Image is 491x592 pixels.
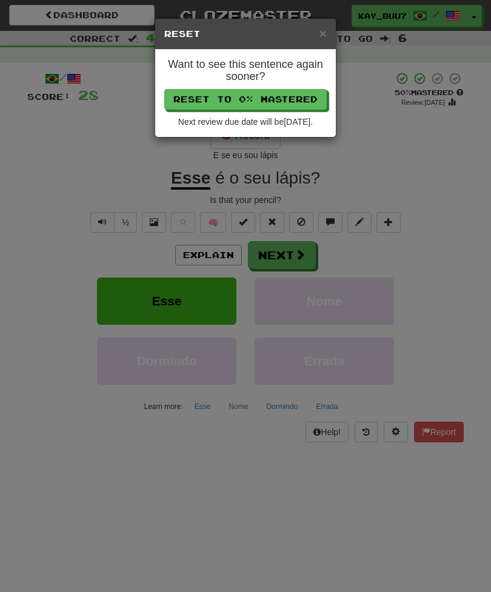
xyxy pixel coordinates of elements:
[319,27,327,39] button: Close
[164,89,327,110] button: Reset to 0% Mastered
[164,28,327,40] h5: Reset
[164,116,327,128] div: Next review due date will be [DATE] .
[319,26,327,40] span: ×
[164,59,327,83] h4: Want to see this sentence again sooner?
